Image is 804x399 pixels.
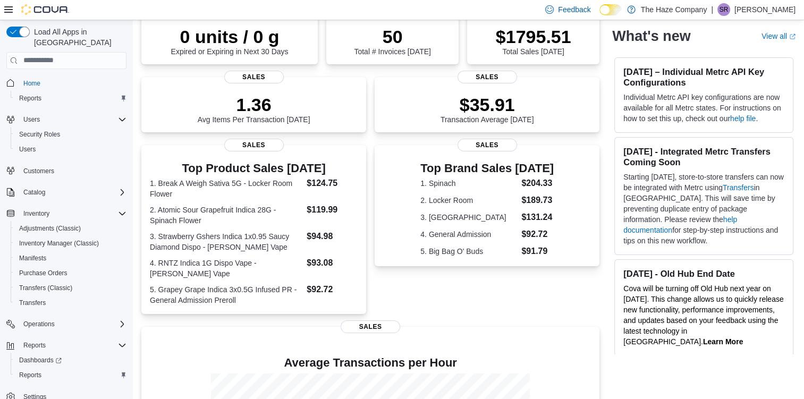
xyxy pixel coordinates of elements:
[307,203,358,216] dd: $119.99
[15,252,126,265] span: Manifests
[19,164,126,177] span: Customers
[19,339,50,352] button: Reports
[15,237,126,250] span: Inventory Manager (Classic)
[19,318,126,330] span: Operations
[441,94,534,115] p: $35.91
[15,369,46,381] a: Reports
[599,15,600,16] span: Dark Mode
[11,295,131,310] button: Transfers
[623,172,784,246] p: Starting [DATE], store-to-store transfers can now be integrated with Metrc using in [GEOGRAPHIC_D...
[19,77,126,90] span: Home
[19,165,58,177] a: Customers
[19,299,46,307] span: Transfers
[19,113,44,126] button: Users
[19,186,49,199] button: Catalog
[21,4,69,15] img: Cova
[2,206,131,221] button: Inventory
[623,268,784,279] h3: [DATE] - Old Hub End Date
[496,26,571,56] div: Total Sales [DATE]
[150,231,302,252] dt: 3. Strawberry Gshers Indica 1x0.95 Saucy Diamond Dispo - [PERSON_NAME] Vape
[224,139,284,151] span: Sales
[19,94,41,103] span: Reports
[15,237,103,250] a: Inventory Manager (Classic)
[420,162,554,175] h3: Top Brand Sales [DATE]
[354,26,430,56] div: Total # Invoices [DATE]
[15,369,126,381] span: Reports
[15,222,126,235] span: Adjustments (Classic)
[19,239,99,248] span: Inventory Manager (Classic)
[150,178,302,199] dt: 1. Break A Weigh Sativa 5G - Locker Room Flower
[150,356,591,369] h4: Average Transactions per Hour
[19,207,126,220] span: Inventory
[11,266,131,281] button: Purchase Orders
[15,128,64,141] a: Security Roles
[2,75,131,91] button: Home
[730,114,756,123] a: help file
[761,32,795,40] a: View allExternal link
[23,320,55,328] span: Operations
[521,177,554,190] dd: $204.33
[723,183,754,192] a: Transfers
[11,91,131,106] button: Reports
[15,282,126,294] span: Transfers (Classic)
[2,112,131,127] button: Users
[623,146,784,167] h3: [DATE] - Integrated Metrc Transfers Coming Soon
[19,224,81,233] span: Adjustments (Classic)
[2,185,131,200] button: Catalog
[23,167,54,175] span: Customers
[19,269,67,277] span: Purchase Orders
[521,194,554,207] dd: $189.73
[15,252,50,265] a: Manifests
[420,212,517,223] dt: 3. [GEOGRAPHIC_DATA]
[717,3,730,16] div: Shay Richards
[19,339,126,352] span: Reports
[15,296,50,309] a: Transfers
[19,371,41,379] span: Reports
[23,79,40,88] span: Home
[15,296,126,309] span: Transfers
[15,222,85,235] a: Adjustments (Classic)
[198,94,310,124] div: Avg Items Per Transaction [DATE]
[703,337,743,346] a: Learn More
[150,205,302,226] dt: 2. Atomic Sour Grapefruit Indica 28G - Spinach Flower
[171,26,289,47] p: 0 units / 0 g
[420,178,517,189] dt: 1. Spinach
[521,211,554,224] dd: $131.24
[30,27,126,48] span: Load All Apps in [GEOGRAPHIC_DATA]
[23,115,40,124] span: Users
[11,368,131,383] button: Reports
[458,139,517,151] span: Sales
[19,207,54,220] button: Inventory
[521,245,554,258] dd: $91.79
[15,92,46,105] a: Reports
[789,33,795,40] svg: External link
[711,3,713,16] p: |
[23,341,46,350] span: Reports
[11,221,131,236] button: Adjustments (Classic)
[496,26,571,47] p: $1795.51
[15,354,66,367] a: Dashboards
[623,284,783,346] span: Cova will be turning off Old Hub next year on [DATE]. This change allows us to quickly release ne...
[11,281,131,295] button: Transfers (Classic)
[307,230,358,243] dd: $94.98
[11,127,131,142] button: Security Roles
[734,3,795,16] p: [PERSON_NAME]
[19,318,59,330] button: Operations
[623,66,784,88] h3: [DATE] – Individual Metrc API Key Configurations
[23,209,49,218] span: Inventory
[19,77,45,90] a: Home
[612,28,690,45] h2: What's new
[720,3,729,16] span: SR
[341,320,400,333] span: Sales
[599,4,622,15] input: Dark Mode
[420,229,517,240] dt: 4. General Admission
[2,163,131,179] button: Customers
[2,338,131,353] button: Reports
[15,143,40,156] a: Users
[15,354,126,367] span: Dashboards
[441,94,534,124] div: Transaction Average [DATE]
[150,162,358,175] h3: Top Product Sales [DATE]
[11,353,131,368] a: Dashboards
[11,251,131,266] button: Manifests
